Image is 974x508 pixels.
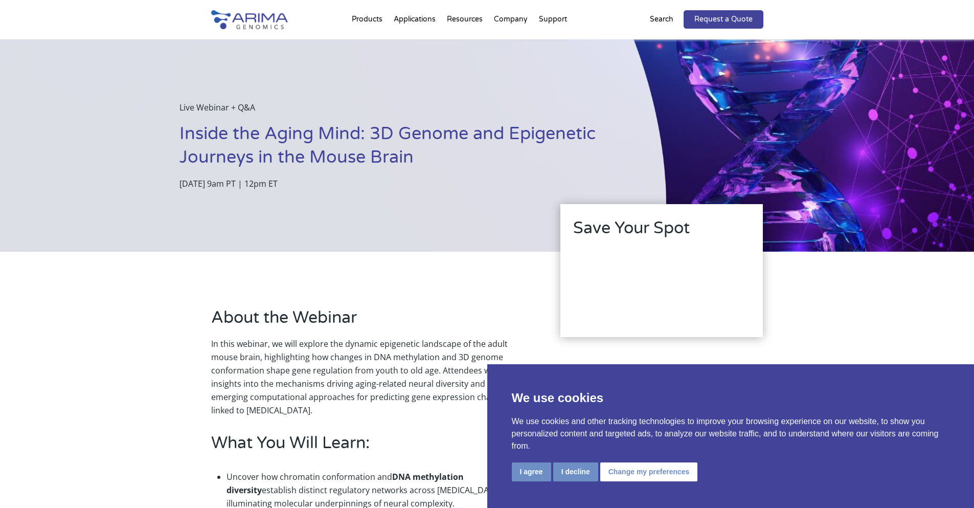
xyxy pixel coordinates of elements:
a: Request a Quote [684,10,763,29]
p: In this webinar, we will explore the dynamic epigenetic landscape of the adult mouse brain, highl... [211,337,530,417]
p: [DATE] 9am PT | 12pm ET [179,177,615,190]
h2: What You Will Learn: [211,432,530,462]
h2: About the Webinar [211,306,530,337]
p: We use cookies and other tracking technologies to improve your browsing experience on our website... [512,415,950,452]
img: Arima-Genomics-logo [211,10,288,29]
p: We use cookies [512,389,950,407]
button: Change my preferences [600,462,698,481]
h2: Save Your Spot [573,217,750,248]
iframe: Form 0 [573,248,750,324]
button: I decline [553,462,598,481]
p: Search [650,13,673,26]
button: I agree [512,462,551,481]
h1: Inside the Aging Mind: 3D Genome and Epigenetic Journeys in the Mouse Brain [179,122,615,177]
p: Live Webinar + Q&A [179,101,615,122]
